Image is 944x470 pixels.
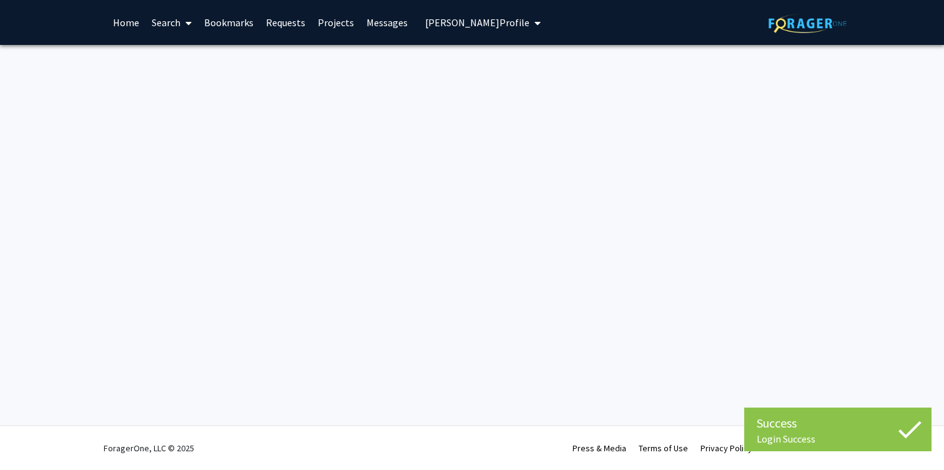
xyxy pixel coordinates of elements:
div: ForagerOne, LLC © 2025 [104,426,194,470]
a: Privacy Policy [701,443,752,454]
a: Projects [312,1,360,44]
div: Success [757,414,919,433]
a: Terms of Use [639,443,688,454]
a: Search [145,1,198,44]
div: Login Success [757,433,919,445]
img: ForagerOne Logo [769,14,847,33]
a: Press & Media [573,443,626,454]
a: Home [107,1,145,44]
span: [PERSON_NAME] Profile [425,16,529,29]
a: Requests [260,1,312,44]
a: Bookmarks [198,1,260,44]
a: Messages [360,1,414,44]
